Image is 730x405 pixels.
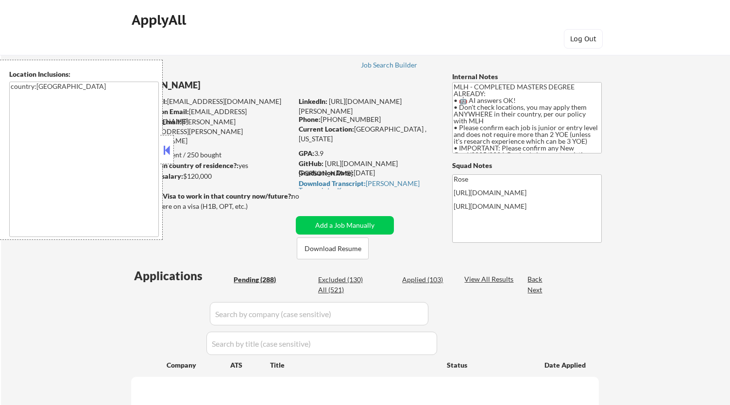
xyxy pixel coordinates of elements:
[299,168,436,178] div: [DATE]
[132,12,189,28] div: ApplyAll
[318,285,367,295] div: All (521)
[206,332,437,355] input: Search by title (case sensitive)
[134,270,230,282] div: Applications
[167,360,230,370] div: Company
[297,237,369,259] button: Download Resume
[132,97,292,106] div: [EMAIL_ADDRESS][DOMAIN_NAME]
[131,161,289,170] div: yes
[464,274,516,284] div: View All Results
[527,274,543,284] div: Back
[210,302,428,325] input: Search by company (case sensitive)
[131,202,295,211] div: Yes, I am here on a visa (H1B, OPT, etc.)
[9,69,159,79] div: Location Inclusions:
[299,115,321,123] strong: Phone:
[299,159,323,168] strong: GitHub:
[452,161,602,170] div: Squad Notes
[452,72,602,82] div: Internal Notes
[402,275,451,285] div: Applied (103)
[318,275,367,285] div: Excluded (130)
[270,360,438,370] div: Title
[299,159,398,177] a: [URL][DOMAIN_NAME][PERSON_NAME]
[234,275,282,285] div: Pending (288)
[299,125,354,133] strong: Current Location:
[544,360,587,370] div: Date Applied
[447,356,530,373] div: Status
[299,180,434,189] a: Download Transcript:[PERSON_NAME] Transcript.pdf
[230,360,270,370] div: ATS
[299,179,366,187] strong: Download Transcript:
[299,169,354,177] strong: Graduation Date:
[291,191,319,201] div: no
[299,97,327,105] strong: LinkedIn:
[131,171,292,181] div: $120,000
[564,29,603,49] button: Log Out
[299,97,402,115] a: [URL][DOMAIN_NAME][PERSON_NAME]
[131,117,292,146] div: [PERSON_NAME][EMAIL_ADDRESS][PERSON_NAME][DOMAIN_NAME]
[299,115,436,124] div: [PHONE_NUMBER]
[131,161,238,169] strong: Can work in country of residence?:
[299,149,314,157] strong: GPA:
[299,180,434,194] div: [PERSON_NAME] Transcript.pdf
[527,285,543,295] div: Next
[296,216,394,235] button: Add a Job Manually
[131,79,331,91] div: [PERSON_NAME]
[361,62,418,68] div: Job Search Builder
[299,124,436,143] div: [GEOGRAPHIC_DATA] , [US_STATE]
[131,192,293,200] strong: Will need Visa to work in that country now/future?:
[131,150,292,160] div: 100 sent / 250 bought
[132,107,292,126] div: [EMAIL_ADDRESS][DOMAIN_NAME]
[299,149,438,158] div: 3.9
[361,61,418,71] a: Job Search Builder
